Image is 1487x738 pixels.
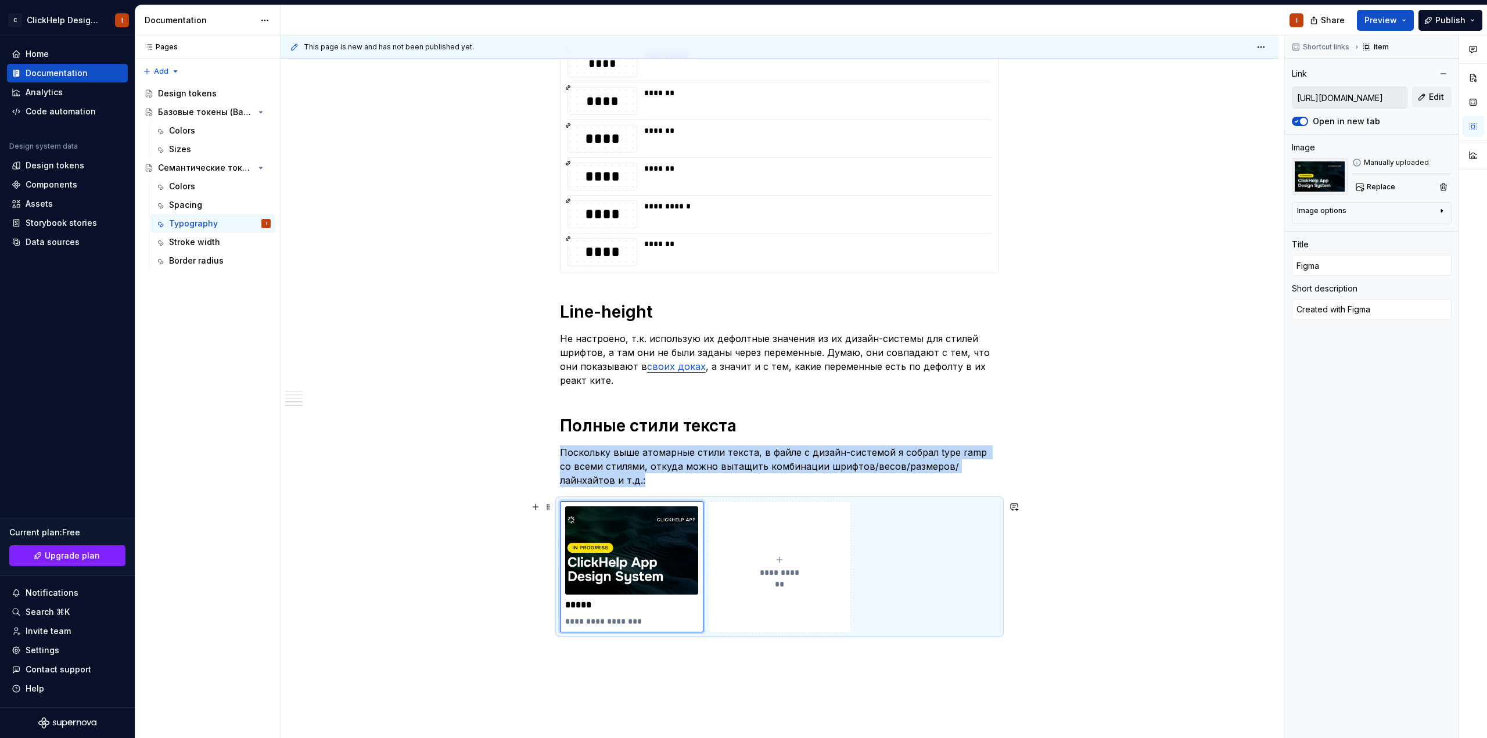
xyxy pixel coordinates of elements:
[139,42,178,52] div: Pages
[560,415,999,436] h1: Полные стили текста
[1288,39,1355,55] button: Shortcut links
[1367,182,1395,192] span: Replace
[1292,158,1348,195] img: thumbnail
[26,625,71,637] div: Invite team
[1352,179,1400,195] button: Replace
[26,683,44,694] div: Help
[1304,10,1352,31] button: Share
[1303,42,1349,52] span: Shortcut links
[565,506,698,595] img: thumbnail
[7,622,128,640] a: Invite team
[1297,206,1346,215] div: Image options
[169,125,195,136] div: Colors
[9,527,125,538] div: Current plan : Free
[139,84,275,103] a: Design tokens
[1292,239,1309,250] div: Title
[150,196,275,214] a: Spacing
[1357,10,1414,31] button: Preview
[1352,158,1452,167] div: Manually uploaded
[7,641,128,660] a: Settings
[560,332,999,387] p: Не настроено, т.к. использую их дефолтные значения из их дизайн-системы для стилей шрифтов, а там...
[7,83,128,102] a: Analytics
[26,236,80,248] div: Data sources
[7,679,128,698] button: Help
[2,8,132,33] button: CClickHelp Design SystemI
[7,233,128,251] a: Data sources
[26,606,70,618] div: Search ⌘K
[139,103,275,121] a: Базовые токены (Base Tokens)
[1292,68,1307,80] div: Link
[169,236,220,248] div: Stroke width
[9,545,125,566] a: Upgrade plan
[26,48,49,60] div: Home
[7,102,128,121] a: Code automation
[121,16,123,25] div: I
[1297,206,1446,220] button: Image options
[38,717,96,729] svg: Supernova Logo
[1292,299,1452,320] textarea: Created with Figma
[266,218,267,229] div: I
[560,301,999,322] h1: Line-height
[139,63,183,80] button: Add
[27,15,101,26] div: ClickHelp Design System
[1292,283,1357,294] div: Short description
[26,217,97,229] div: Storybook stories
[150,251,275,270] a: Border radius
[9,142,78,151] div: Design system data
[26,198,53,210] div: Assets
[7,195,128,213] a: Assets
[1296,16,1298,25] div: I
[169,143,191,155] div: Sizes
[560,445,999,487] p: Поскольку выше атомарные стили текста, в файле с дизайн-системой я собрал type ramp со всеми стил...
[169,181,195,192] div: Colors
[1418,10,1482,31] button: Publish
[26,645,59,656] div: Settings
[1412,87,1452,107] button: Edit
[26,67,88,79] div: Documentation
[26,160,84,171] div: Design tokens
[26,87,63,98] div: Analytics
[7,584,128,602] button: Notifications
[158,88,217,99] div: Design tokens
[150,140,275,159] a: Sizes
[150,121,275,140] a: Colors
[158,106,254,118] div: Базовые токены (Base Tokens)
[139,159,275,177] a: Семантические токены (Semantic Tokens)
[7,64,128,82] a: Documentation
[7,603,128,621] button: Search ⌘K
[1292,142,1315,153] div: Image
[8,13,22,27] div: C
[7,214,128,232] a: Storybook stories
[647,361,706,372] a: своих доках
[150,233,275,251] a: Stroke width
[26,106,96,117] div: Code automation
[154,67,168,76] span: Add
[26,179,77,190] div: Components
[7,660,128,679] button: Contact support
[169,218,218,229] div: Typography
[169,199,202,211] div: Spacing
[7,175,128,194] a: Components
[304,42,474,52] span: This page is new and has not been published yet.
[26,664,91,675] div: Contact support
[150,214,275,233] a: TypographyI
[158,162,254,174] div: Семантические токены (Semantic Tokens)
[1292,255,1452,276] input: Add title
[1364,15,1397,26] span: Preview
[139,84,275,270] div: Page tree
[1313,116,1380,127] label: Open in new tab
[7,45,128,63] a: Home
[7,156,128,175] a: Design tokens
[145,15,254,26] div: Documentation
[169,255,224,267] div: Border radius
[26,587,78,599] div: Notifications
[45,550,100,561] span: Upgrade plan
[1435,15,1466,26] span: Publish
[150,177,275,196] a: Colors
[1321,15,1345,26] span: Share
[1429,91,1444,103] span: Edit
